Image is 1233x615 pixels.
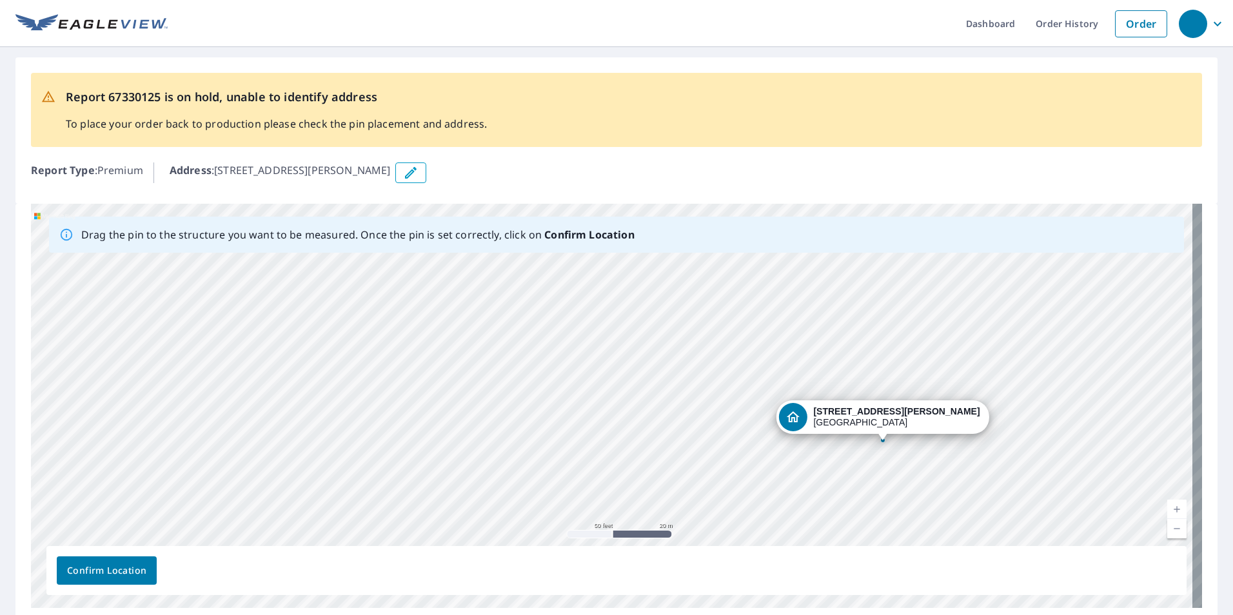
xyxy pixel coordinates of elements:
[15,14,168,34] img: EV Logo
[544,228,634,242] b: Confirm Location
[1115,10,1167,37] a: Order
[31,163,95,177] b: Report Type
[81,227,635,242] p: Drag the pin to the structure you want to be measured. Once the pin is set correctly, click on
[1167,500,1187,519] a: Current Level 19, Zoom In
[776,400,989,440] div: Dropped pin, building 1, Residential property, 6510 Doyon Dr S Waterford, MI 48327
[66,116,487,132] p: To place your order back to production please check the pin placement and address.
[170,162,391,183] p: : [STREET_ADDRESS][PERSON_NAME]
[57,556,157,585] button: Confirm Location
[170,163,212,177] b: Address
[67,563,146,579] span: Confirm Location
[1167,519,1187,538] a: Current Level 19, Zoom Out
[813,406,980,428] div: [GEOGRAPHIC_DATA]
[66,88,487,106] p: Report 67330125 is on hold, unable to identify address
[31,162,143,183] p: : Premium
[813,406,980,416] strong: [STREET_ADDRESS][PERSON_NAME]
